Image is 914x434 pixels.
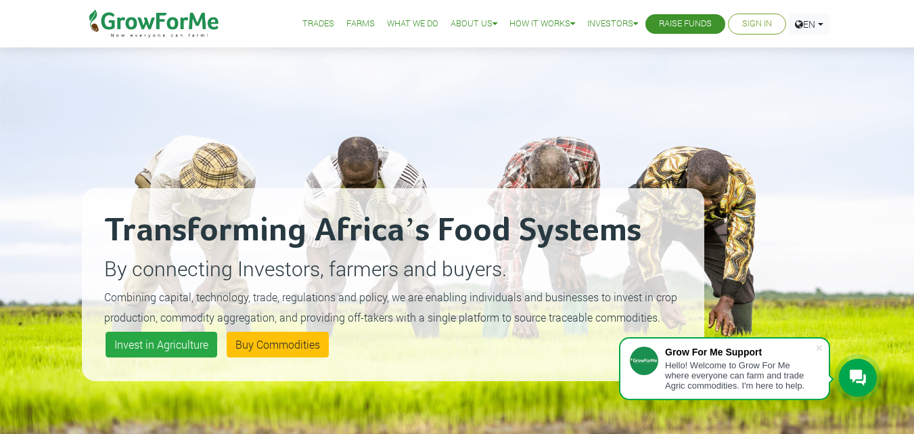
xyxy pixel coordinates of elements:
[665,347,815,357] div: Grow For Me Support
[509,17,575,31] a: How it Works
[587,17,638,31] a: Investors
[106,332,217,357] a: Invest in Agriculture
[302,17,334,31] a: Trades
[346,17,375,31] a: Farms
[104,253,682,284] p: By connecting Investors, farmers and buyers.
[659,17,712,31] a: Raise Funds
[227,332,329,357] a: Buy Commodities
[665,360,815,391] div: Hello! Welcome to Grow For Me where everyone can farm and trade Agric commodities. I'm here to help.
[742,17,772,31] a: Sign In
[387,17,438,31] a: What We Do
[104,290,677,324] small: Combining capital, technology, trade, regulations and policy, we are enabling individuals and bus...
[451,17,497,31] a: About Us
[789,14,829,35] a: EN
[104,211,682,251] h2: Transforming Africa’s Food Systems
